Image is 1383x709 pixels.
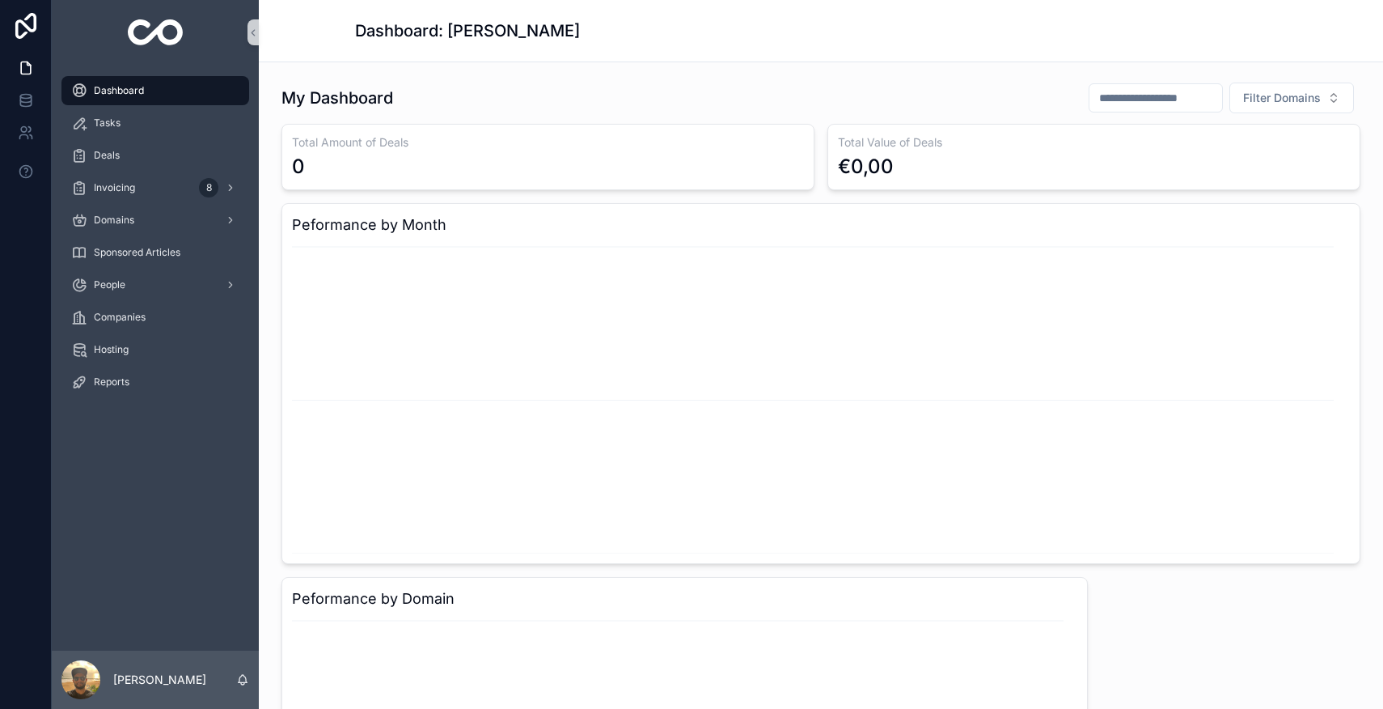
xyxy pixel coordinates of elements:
[1243,90,1321,106] span: Filter Domains
[292,243,1350,554] div: chart
[94,149,120,162] span: Deals
[94,181,135,194] span: Invoicing
[292,134,804,151] h3: Total Amount of Deals
[838,154,894,180] div: €0,00
[94,376,129,388] span: Reports
[52,65,259,418] div: scrollable content
[281,87,393,109] h1: My Dashboard
[113,672,206,688] p: [PERSON_NAME]
[61,238,249,267] a: Sponsored Articles
[61,206,249,235] a: Domains
[94,311,146,324] span: Companies
[61,367,249,397] a: Reports
[1229,83,1354,113] button: Select Button
[61,108,249,138] a: Tasks
[292,588,1077,610] h3: Peformance by Domain
[61,141,249,170] a: Deals
[292,214,1350,236] h3: Peformance by Month
[355,19,580,42] h1: Dashboard: [PERSON_NAME]
[838,134,1350,151] h3: Total Value of Deals
[199,178,218,197] div: 8
[94,278,125,291] span: People
[94,117,121,129] span: Tasks
[94,246,180,259] span: Sponsored Articles
[94,84,144,97] span: Dashboard
[61,76,249,105] a: Dashboard
[94,214,134,227] span: Domains
[61,173,249,202] a: Invoicing8
[128,19,184,45] img: App logo
[61,270,249,299] a: People
[292,154,305,180] div: 0
[61,303,249,332] a: Companies
[61,335,249,364] a: Hosting
[94,343,129,356] span: Hosting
